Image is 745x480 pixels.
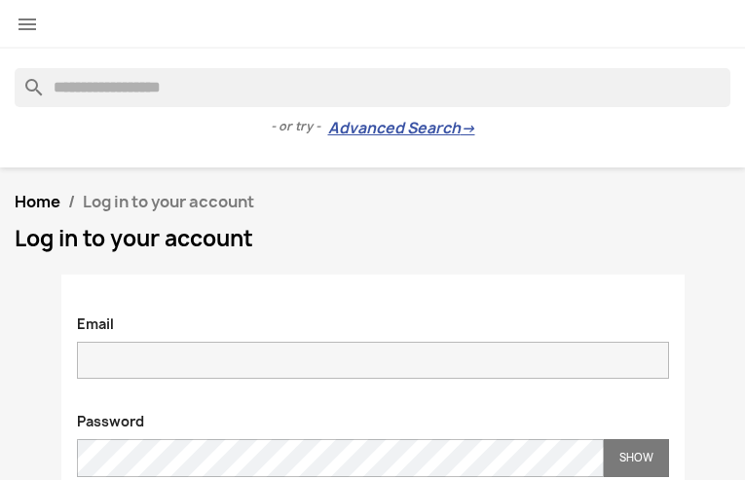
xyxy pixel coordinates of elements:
[62,305,129,334] label: Email
[16,13,39,36] i: 
[15,68,38,92] i: search
[271,117,328,136] span: - or try -
[15,227,730,250] h1: Log in to your account
[15,191,60,212] a: Home
[15,68,730,107] input: Search
[62,402,159,431] label: Password
[461,119,475,138] span: →
[77,439,604,477] input: Password input
[604,439,669,477] button: Show
[83,191,254,212] span: Log in to your account
[328,119,475,138] a: Advanced Search→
